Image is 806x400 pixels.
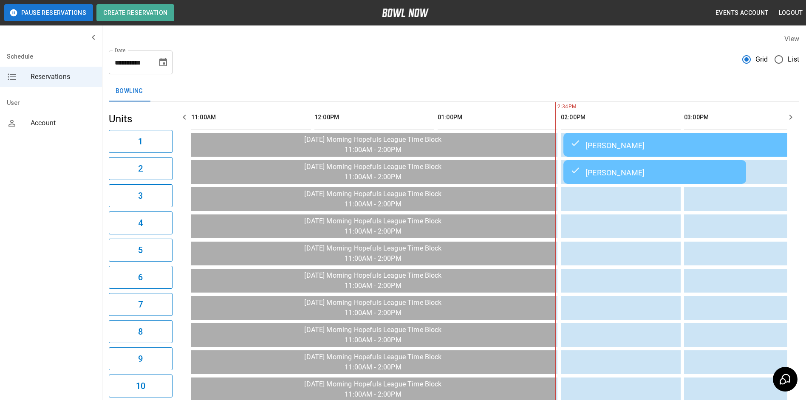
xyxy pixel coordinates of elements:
[138,189,143,203] h6: 3
[109,347,173,370] button: 9
[109,211,173,234] button: 4
[138,162,143,175] h6: 2
[570,167,739,177] div: [PERSON_NAME]
[109,157,173,180] button: 2
[96,4,174,21] button: Create Reservation
[31,118,95,128] span: Account
[109,130,173,153] button: 1
[4,4,93,21] button: Pause Reservations
[155,54,172,71] button: Choose date, selected date is Aug 25, 2025
[109,184,173,207] button: 3
[712,5,772,21] button: Events Account
[109,320,173,343] button: 8
[755,54,768,65] span: Grid
[138,325,143,338] h6: 8
[570,140,801,150] div: [PERSON_NAME]
[191,105,311,130] th: 11:00AM
[138,270,143,284] h6: 6
[784,35,799,43] label: View
[109,112,173,126] h5: Units
[138,298,143,311] h6: 7
[109,81,799,101] div: inventory tabs
[109,293,173,316] button: 7
[138,243,143,257] h6: 5
[109,266,173,289] button: 6
[31,72,95,82] span: Reservations
[438,105,557,130] th: 01:00PM
[138,216,143,230] h6: 4
[109,81,150,101] button: Bowling
[555,103,557,111] span: 2:34PM
[138,135,143,148] h6: 1
[136,379,145,393] h6: 10
[109,239,173,262] button: 5
[382,8,429,17] img: logo
[561,105,681,130] th: 02:00PM
[775,5,806,21] button: Logout
[109,375,173,397] button: 10
[788,54,799,65] span: List
[138,352,143,366] h6: 9
[314,105,434,130] th: 12:00PM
